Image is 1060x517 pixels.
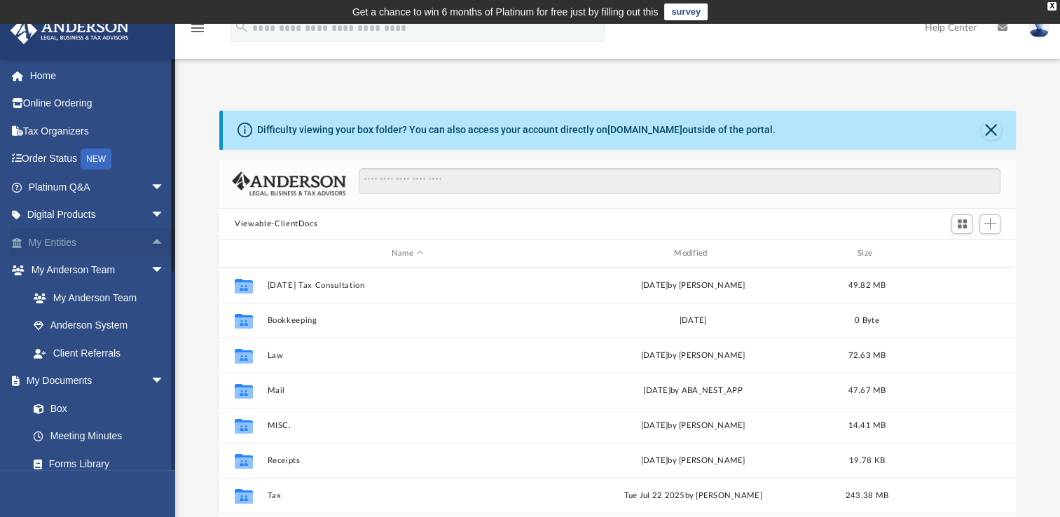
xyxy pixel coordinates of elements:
span: 72.63 MB [848,352,886,359]
div: Size [839,247,895,260]
button: MISC. [268,421,547,430]
span: 49.82 MB [848,282,886,289]
button: Viewable-ClientDocs [235,218,317,230]
a: My Documentsarrow_drop_down [10,367,179,395]
div: Modified [553,247,833,260]
input: Search files and folders [359,168,1000,195]
div: [DATE] by [PERSON_NAME] [553,420,833,432]
div: [DATE] by [PERSON_NAME] [553,455,833,467]
div: NEW [81,149,111,170]
a: Anderson System [20,312,179,340]
div: Name [267,247,547,260]
div: [DATE] [553,315,833,327]
span: 19.78 KB [849,457,885,464]
span: 47.67 MB [848,387,886,394]
button: Tax [268,491,547,500]
div: id [226,247,261,260]
a: Meeting Minutes [20,422,179,450]
span: 14.41 MB [848,422,886,429]
button: [DATE] Tax Consultation [268,281,547,290]
button: Close [982,120,1001,140]
button: Mail [268,386,547,395]
a: Forms Library [20,450,172,478]
span: arrow_drop_down [151,367,179,396]
a: Online Ordering [10,90,186,118]
button: Add [979,214,1000,234]
span: arrow_drop_down [151,256,179,285]
a: Order StatusNEW [10,145,186,174]
span: arrow_drop_down [151,201,179,230]
div: [DATE] by ABA_NEST_APP [553,385,833,397]
a: Box [20,394,172,422]
button: Switch to Grid View [951,214,972,234]
i: search [234,19,249,34]
a: My Anderson Teamarrow_drop_down [10,256,179,284]
button: Receipts [268,456,547,465]
button: Bookkeeping [268,316,547,325]
span: arrow_drop_up [151,228,179,257]
a: [DOMAIN_NAME] [607,124,682,135]
div: [DATE] by [PERSON_NAME] [553,350,833,362]
img: User Pic [1028,18,1049,38]
a: My Anderson Team [20,284,172,312]
div: Tue Jul 22 2025 by [PERSON_NAME] [553,490,833,502]
span: 0 Byte [855,317,879,324]
a: Digital Productsarrow_drop_down [10,201,186,229]
div: Get a chance to win 6 months of Platinum for free just by filling out this [352,4,659,20]
a: menu [189,27,206,36]
span: 243.38 MB [846,492,888,499]
a: My Entitiesarrow_drop_up [10,228,186,256]
div: Difficulty viewing your box folder? You can also access your account directly on outside of the p... [257,123,776,137]
img: Anderson Advisors Platinum Portal [6,17,133,44]
a: Client Referrals [20,339,179,367]
div: close [1047,2,1056,11]
i: menu [189,20,206,36]
div: [DATE] by [PERSON_NAME] [553,280,833,292]
button: Law [268,351,547,360]
a: Platinum Q&Aarrow_drop_down [10,173,186,201]
a: Tax Organizers [10,117,186,145]
span: arrow_drop_down [151,173,179,202]
div: id [901,247,999,260]
a: survey [664,4,708,20]
a: Home [10,62,186,90]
